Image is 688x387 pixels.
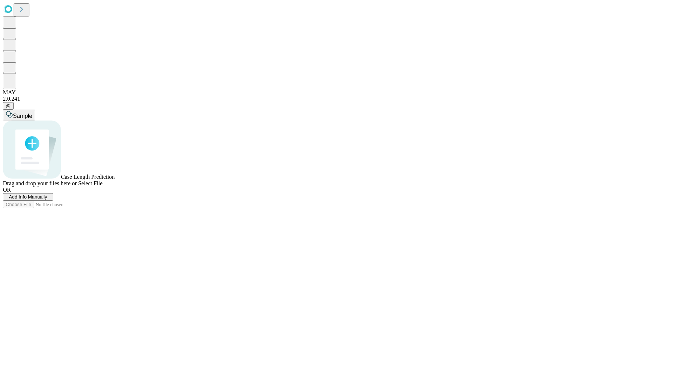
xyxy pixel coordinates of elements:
span: Drag and drop your files here or [3,180,77,186]
button: Sample [3,110,35,120]
span: OR [3,187,11,193]
span: Case Length Prediction [61,174,115,180]
button: Add Info Manually [3,193,53,201]
button: @ [3,102,14,110]
div: MAY [3,89,685,96]
div: 2.0.241 [3,96,685,102]
span: Sample [13,113,32,119]
span: Add Info Manually [9,194,47,200]
span: Select File [78,180,102,186]
span: @ [6,103,11,109]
